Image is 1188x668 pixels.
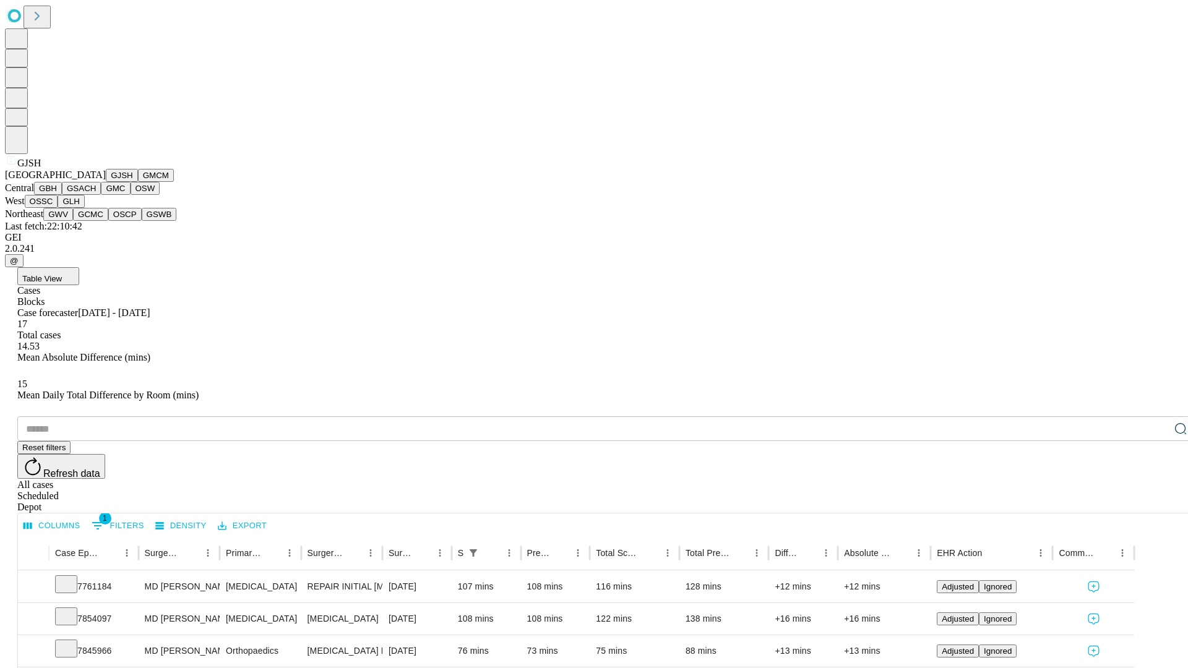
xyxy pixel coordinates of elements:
span: Ignored [984,614,1012,623]
span: Ignored [984,646,1012,656]
button: Sort [483,544,501,562]
button: Sort [983,544,1001,562]
button: GMCM [138,169,174,182]
span: [GEOGRAPHIC_DATA] [5,169,106,180]
button: Menu [501,544,518,562]
div: 7761184 [55,571,132,602]
div: [DATE] [389,571,445,602]
button: Ignored [979,612,1017,625]
button: Density [152,516,210,536]
div: [DATE] [389,603,445,635]
span: Last fetch: 22:10:42 [5,221,82,231]
button: Ignored [979,580,1017,593]
div: MD [PERSON_NAME] [PERSON_NAME] [145,635,213,667]
button: Menu [569,544,587,562]
button: Reset filters [17,441,71,454]
button: OSCP [108,208,142,221]
span: 1 [99,512,111,525]
span: Adjusted [942,614,974,623]
span: Refresh data [43,468,100,479]
button: Menu [199,544,217,562]
div: 122 mins [596,603,673,635]
span: 17 [17,319,27,329]
div: Scheduled In Room Duration [458,548,463,558]
button: GSACH [62,182,101,195]
button: Sort [101,544,118,562]
div: REPAIR INITIAL [MEDICAL_DATA] REDUCIBLE AGE [DEMOGRAPHIC_DATA] OR MORE [308,571,376,602]
button: Sort [893,544,910,562]
button: GLH [58,195,84,208]
div: 73 mins [527,635,584,667]
button: Menu [910,544,928,562]
div: 128 mins [686,571,763,602]
div: [DATE] [389,635,445,667]
div: 7845966 [55,635,132,667]
div: Absolute Difference [844,548,892,558]
button: Adjusted [937,612,979,625]
div: 138 mins [686,603,763,635]
div: GEI [5,232,1183,243]
button: Sort [800,544,817,562]
span: Table View [22,274,62,283]
button: Sort [1096,544,1114,562]
span: Mean Absolute Difference (mins) [17,352,150,362]
button: Menu [1114,544,1131,562]
div: EHR Action [937,548,982,558]
span: [DATE] - [DATE] [78,307,150,318]
div: 1 active filter [465,544,482,562]
span: Northeast [5,208,43,219]
button: Select columns [20,516,84,536]
span: 15 [17,379,27,389]
span: Case forecaster [17,307,78,318]
div: 2.0.241 [5,243,1183,254]
button: GSWB [142,208,177,221]
div: Surgery Name [308,548,343,558]
div: [MEDICAL_DATA] [308,603,376,635]
div: +13 mins [844,635,924,667]
button: Sort [345,544,362,562]
button: Menu [1032,544,1049,562]
button: Adjusted [937,644,979,657]
span: Total cases [17,330,61,340]
div: 116 mins [596,571,673,602]
button: Sort [182,544,199,562]
span: GJSH [17,158,41,168]
button: Expand [24,641,43,662]
div: [MEDICAL_DATA] [226,571,295,602]
div: Difference [775,548,799,558]
div: MD [PERSON_NAME] [145,603,213,635]
button: Menu [817,544,835,562]
span: Adjusted [942,646,974,656]
button: OSSC [25,195,58,208]
div: [MEDICAL_DATA] MEDIAL OR LATERAL MENISCECTOMY [308,635,376,667]
div: 76 mins [458,635,515,667]
div: Surgery Date [389,548,413,558]
div: +16 mins [844,603,924,635]
button: Adjusted [937,580,979,593]
div: Orthopaedics [226,635,295,667]
div: [MEDICAL_DATA] [226,603,295,635]
button: Menu [362,544,379,562]
span: 14.53 [17,341,40,351]
button: GJSH [106,169,138,182]
div: MD [PERSON_NAME] [145,571,213,602]
span: Ignored [984,582,1012,591]
button: Menu [431,544,449,562]
div: Comments [1059,548,1095,558]
button: Show filters [465,544,482,562]
button: Expand [24,609,43,630]
div: 107 mins [458,571,515,602]
div: Total Scheduled Duration [596,548,640,558]
div: +16 mins [775,603,832,635]
div: +12 mins [775,571,832,602]
span: Reset filters [22,443,66,452]
button: GCMC [73,208,108,221]
button: Sort [642,544,659,562]
button: Menu [748,544,765,562]
div: Predicted In Room Duration [527,548,551,558]
button: OSW [131,182,160,195]
button: Sort [264,544,281,562]
div: +13 mins [775,635,832,667]
button: Ignored [979,644,1017,657]
div: 88 mins [686,635,763,667]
